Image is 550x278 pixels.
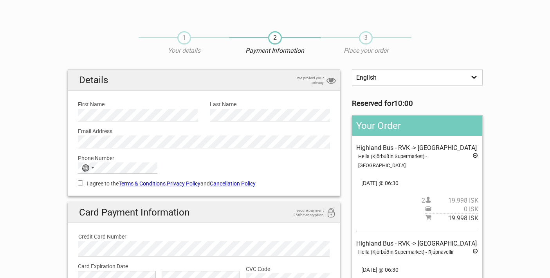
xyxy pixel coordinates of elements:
span: Highland Bus - RVK -> [GEOGRAPHIC_DATA] [356,144,477,151]
h2: Details [68,70,340,91]
span: 1 [177,31,191,45]
span: 3 [359,31,373,45]
label: Email Address [78,127,330,135]
strong: 10:00 [394,99,413,108]
span: Pickup price [425,205,478,214]
span: secure payment 256bit encryption [285,208,324,217]
label: First Name [78,100,198,109]
label: I agree to the , and [78,179,330,188]
i: privacy protection [326,76,336,86]
a: Cancellation Policy [210,180,256,187]
span: [DATE] @ 06:30 [356,179,478,187]
span: 0 ISK [431,205,478,214]
h3: Reserved for [352,99,482,108]
label: Phone Number [78,154,330,162]
span: Highland Bus - RVK -> [GEOGRAPHIC_DATA] [356,240,477,247]
label: Card Expiration Date [78,262,330,271]
h2: Card Payment Information [68,202,340,223]
label: CVC Code [246,265,330,273]
label: Credit Card Number [78,232,330,241]
label: Last Name [210,100,330,109]
span: 2 [268,31,282,45]
p: Place your order [321,46,411,55]
span: [DATE] @ 06:30 [356,266,478,274]
div: Hella (Kjörbúðin Supermarket) - Rjúpnavellir [358,248,478,257]
a: Privacy Policy [167,180,200,187]
h2: Your Order [352,116,482,136]
div: Hella (Kjörbúðin Supermarket) - [GEOGRAPHIC_DATA] [358,152,478,170]
i: 256bit encryption [326,208,336,219]
span: we protect your privacy [285,76,324,85]
span: 19.998 ISK [431,196,478,205]
span: 2 person(s) [422,196,478,205]
button: Selected country [78,163,98,173]
p: Payment Information [229,46,320,55]
span: Subtotal [425,214,478,223]
span: 19.998 ISK [431,214,478,223]
p: Your details [139,46,229,55]
a: Terms & Conditions [119,180,166,187]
